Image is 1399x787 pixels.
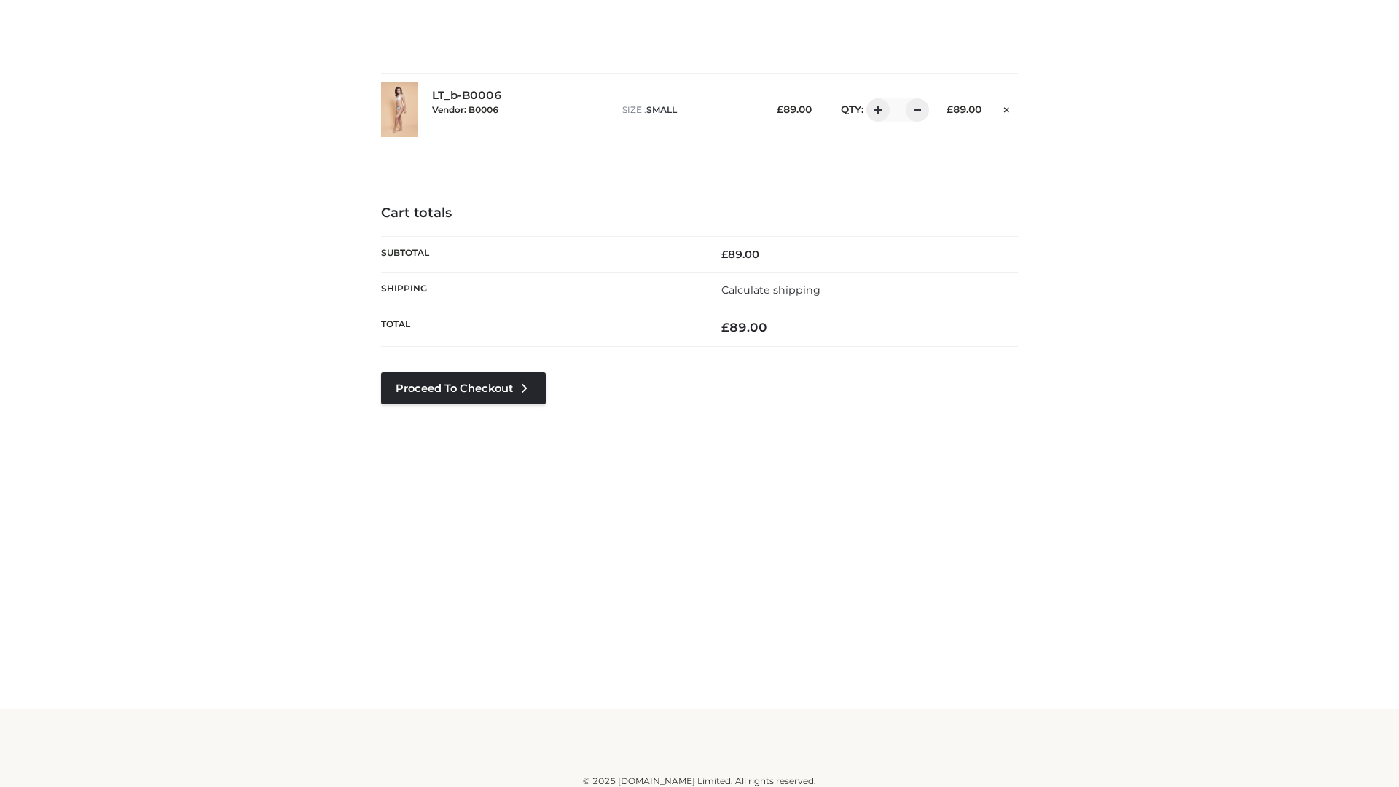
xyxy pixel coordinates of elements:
th: Shipping [381,272,699,308]
a: Calculate shipping [721,283,820,297]
small: Vendor: B0006 [432,104,498,115]
bdi: 89.00 [777,103,812,115]
span: £ [721,320,729,334]
div: LT_b-B0006 [432,89,608,130]
a: Proceed to Checkout [381,372,546,404]
span: SMALL [646,104,677,115]
div: QTY: [826,98,924,122]
span: £ [721,248,728,261]
th: Total [381,308,699,347]
bdi: 89.00 [947,103,981,115]
span: £ [777,103,783,115]
bdi: 89.00 [721,248,759,261]
span: £ [947,103,953,115]
th: Subtotal [381,236,699,272]
p: size : [622,103,754,117]
bdi: 89.00 [721,320,767,334]
h4: Cart totals [381,205,1018,222]
a: Remove this item [996,98,1018,117]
